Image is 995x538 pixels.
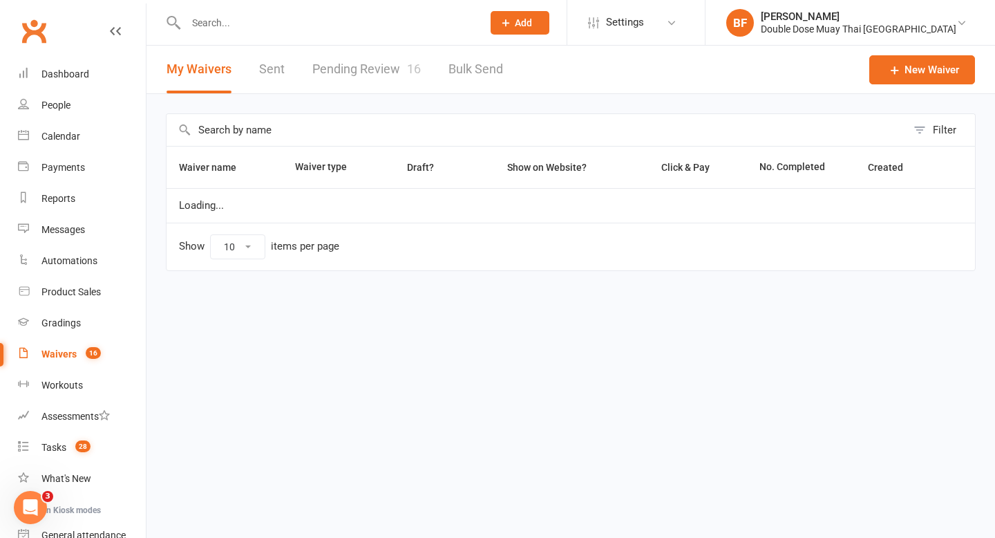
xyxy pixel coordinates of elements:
[41,317,81,328] div: Gradings
[167,114,907,146] input: Search by name
[661,162,710,173] span: Click & Pay
[167,188,975,223] td: Loading...
[41,473,91,484] div: What's New
[41,349,77,360] div: Waivers
[18,401,146,432] a: Assessments
[515,17,532,28] span: Add
[179,159,252,176] button: Waiver name
[271,241,339,252] div: items per page
[42,491,53,502] span: 3
[407,62,421,76] span: 16
[14,491,47,524] iframe: Intercom live chat
[448,46,503,93] a: Bulk Send
[41,68,89,80] div: Dashboard
[259,46,285,93] a: Sent
[41,380,83,391] div: Workouts
[933,122,956,138] div: Filter
[86,347,101,359] span: 16
[761,23,956,35] div: Double Dose Muay Thai [GEOGRAPHIC_DATA]
[283,147,375,188] th: Waiver type
[18,90,146,121] a: People
[907,114,975,146] button: Filter
[407,162,434,173] span: Draft?
[868,162,918,173] span: Created
[18,245,146,277] a: Automations
[495,159,602,176] button: Show on Website?
[747,147,855,188] th: No. Completed
[606,7,644,38] span: Settings
[18,308,146,339] a: Gradings
[18,121,146,152] a: Calendar
[868,159,918,176] button: Created
[17,14,51,48] a: Clubworx
[41,286,101,297] div: Product Sales
[18,152,146,183] a: Payments
[18,432,146,463] a: Tasks 28
[18,214,146,245] a: Messages
[41,193,75,204] div: Reports
[18,59,146,90] a: Dashboard
[491,11,549,35] button: Add
[18,370,146,401] a: Workouts
[761,10,956,23] div: [PERSON_NAME]
[41,442,66,453] div: Tasks
[167,46,231,93] button: My Waivers
[649,159,725,176] button: Click & Pay
[41,131,80,142] div: Calendar
[179,162,252,173] span: Waiver name
[41,100,70,111] div: People
[41,411,110,422] div: Assessments
[18,339,146,370] a: Waivers 16
[75,440,91,452] span: 28
[18,463,146,494] a: What's New
[507,162,587,173] span: Show on Website?
[18,183,146,214] a: Reports
[182,13,473,33] input: Search...
[41,224,85,235] div: Messages
[41,255,97,266] div: Automations
[869,55,975,84] a: New Waiver
[726,9,754,37] div: BF
[18,277,146,308] a: Product Sales
[395,159,449,176] button: Draft?
[312,46,421,93] a: Pending Review16
[41,162,85,173] div: Payments
[179,234,339,259] div: Show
